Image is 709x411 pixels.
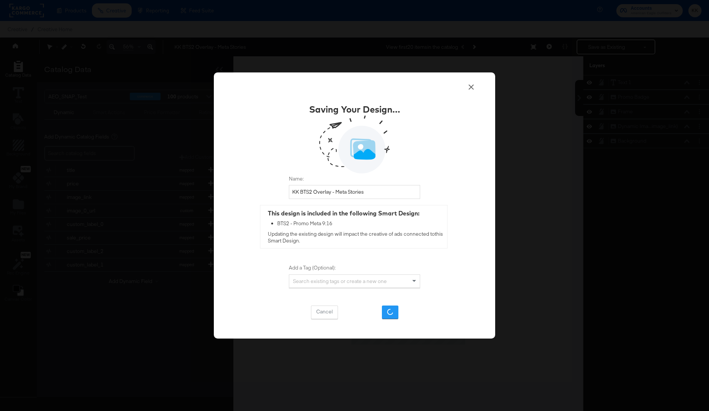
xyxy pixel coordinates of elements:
div: BTS2 - Promo Meta 9:16 [277,220,443,227]
div: Search existing tags or create a new one [289,275,420,288]
button: Cancel [311,306,338,319]
div: Saving Your Design... [309,103,400,116]
label: Add a Tag (Optional): [289,264,420,271]
label: Name: [289,175,420,182]
div: Updating the existing design will impact the creative of ads connected to this Smart Design . [260,205,447,248]
div: This design is included in the following Smart Design: [268,209,443,218]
